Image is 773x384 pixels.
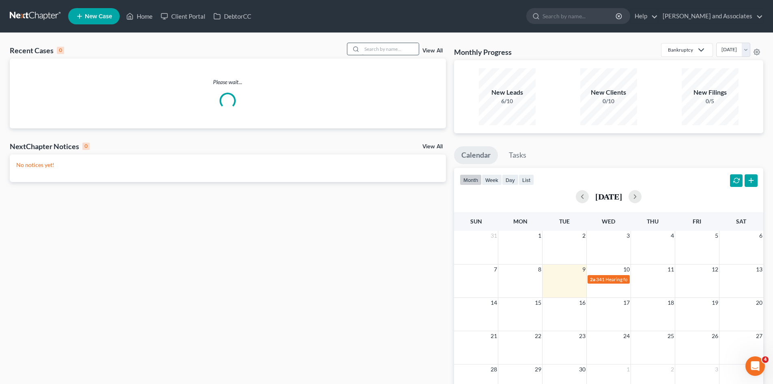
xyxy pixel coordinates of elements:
span: 1 [537,231,542,241]
span: 15 [534,298,542,308]
a: Help [631,9,658,24]
span: 1 [626,364,631,374]
a: Client Portal [157,9,209,24]
span: 24 [622,331,631,341]
button: day [502,174,519,185]
div: New Leads [479,88,536,97]
span: 9 [581,265,586,274]
span: 29 [534,364,542,374]
span: Sat [736,218,746,225]
iframe: Intercom live chat [745,356,765,376]
span: 25 [667,331,675,341]
span: 2 [670,364,675,374]
a: View All [422,48,443,54]
span: 26 [711,331,719,341]
button: week [482,174,502,185]
span: Sun [470,218,482,225]
div: Recent Cases [10,46,64,55]
div: 6/10 [479,97,536,105]
span: 21 [490,331,498,341]
div: NextChapter Notices [10,141,90,151]
a: Tasks [502,146,534,164]
span: 16 [578,298,586,308]
span: 3 [714,364,719,374]
span: 22 [534,331,542,341]
span: 30 [578,364,586,374]
span: 27 [755,331,763,341]
div: Bankruptcy [668,46,693,53]
a: Home [122,9,157,24]
div: New Filings [682,88,739,97]
span: 341 Hearing for [PERSON_NAME] [596,276,669,282]
span: Mon [513,218,528,225]
span: 4 [670,231,675,241]
span: 4 [762,356,769,363]
span: 23 [578,331,586,341]
div: 0/10 [580,97,637,105]
div: 0 [57,47,64,54]
div: 0/5 [682,97,739,105]
p: No notices yet! [16,161,439,169]
span: 13 [755,265,763,274]
a: Calendar [454,146,498,164]
span: 18 [667,298,675,308]
span: 10 [622,265,631,274]
a: DebtorCC [209,9,255,24]
span: 20 [755,298,763,308]
a: View All [422,144,443,150]
span: New Case [85,13,112,20]
span: 19 [711,298,719,308]
span: 8 [537,265,542,274]
button: month [460,174,482,185]
input: Search by name... [362,43,419,55]
span: 7 [493,265,498,274]
h2: [DATE] [595,192,622,201]
span: 11 [667,265,675,274]
h3: Monthly Progress [454,47,512,57]
div: New Clients [580,88,637,97]
p: Please wait... [10,78,446,86]
span: Thu [647,218,659,225]
span: Fri [693,218,701,225]
a: [PERSON_NAME] and Associates [659,9,763,24]
div: 0 [82,143,90,150]
span: 2 [581,231,586,241]
span: 3 [626,231,631,241]
button: list [519,174,534,185]
span: 17 [622,298,631,308]
span: 2a [590,276,595,282]
span: 14 [490,298,498,308]
span: 5 [714,231,719,241]
span: Wed [602,218,615,225]
span: 28 [490,364,498,374]
span: 12 [711,265,719,274]
span: 6 [758,231,763,241]
span: 31 [490,231,498,241]
input: Search by name... [543,9,617,24]
span: Tue [559,218,570,225]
